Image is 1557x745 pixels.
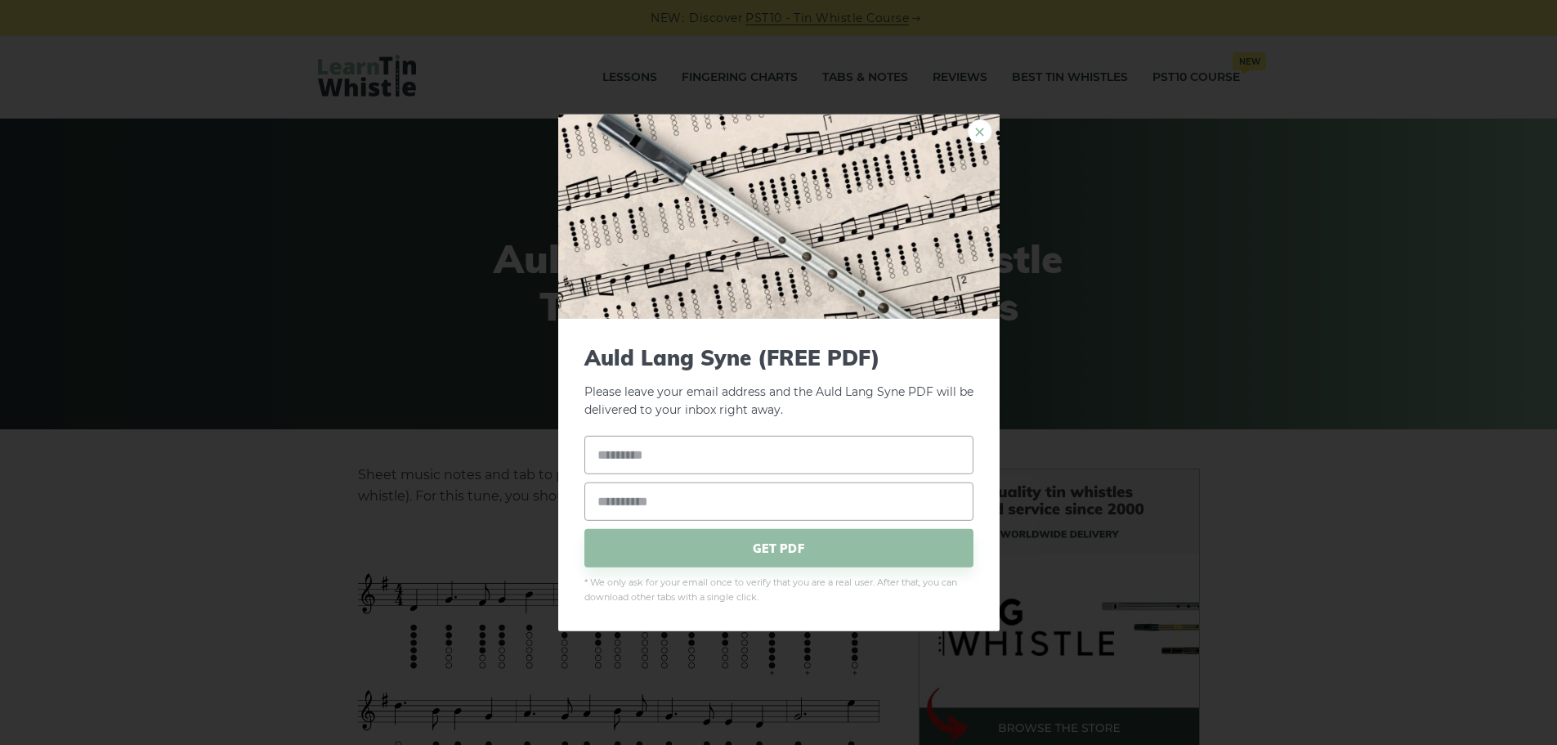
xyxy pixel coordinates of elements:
[584,529,973,568] span: GET PDF
[584,576,973,605] span: * We only ask for your email once to verify that you are a real user. After that, you can downloa...
[584,344,973,370] span: Auld Lang Syne (FREE PDF)
[584,344,973,420] p: Please leave your email address and the Auld Lang Syne PDF will be delivered to your inbox right ...
[968,119,992,143] a: ×
[558,114,1000,318] img: Tin Whistle Tab Preview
